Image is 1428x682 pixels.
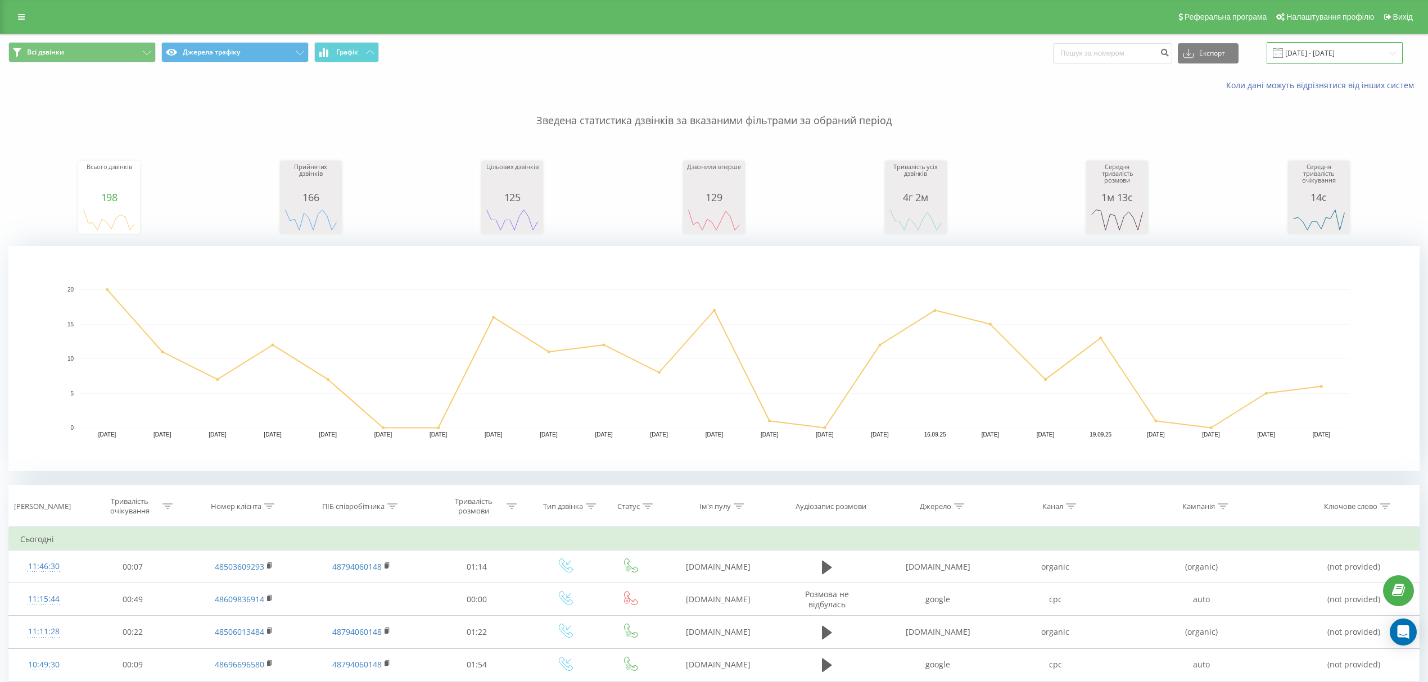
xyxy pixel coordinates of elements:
[662,583,775,616] td: [DOMAIN_NAME]
[81,163,137,192] div: Всього дзвінків
[1289,583,1419,616] td: (not provided)
[879,616,997,648] td: [DOMAIN_NAME]
[98,431,116,438] text: [DATE]
[816,431,834,438] text: [DATE]
[686,203,742,237] div: A chart.
[1089,203,1145,237] div: A chart.
[1226,80,1420,90] a: Коли дані можуть відрізнятися вiд інших систем
[888,203,944,237] svg: A chart.
[1390,619,1417,645] div: Open Intercom Messenger
[422,583,531,616] td: 00:00
[888,163,944,192] div: Тривалість усіх дзвінків
[422,648,531,681] td: 01:54
[997,648,1114,681] td: cpc
[14,502,71,511] div: [PERSON_NAME]
[67,321,74,328] text: 15
[8,42,156,62] button: Всі дзвінки
[78,616,187,648] td: 00:22
[761,431,779,438] text: [DATE]
[1147,431,1165,438] text: [DATE]
[1313,431,1331,438] text: [DATE]
[1289,648,1419,681] td: (not provided)
[1178,43,1239,63] button: Експорт
[879,583,997,616] td: google
[264,431,282,438] text: [DATE]
[699,502,731,511] div: Ім'я пулу
[796,502,866,511] div: Аудіозапис розмови
[650,431,668,438] text: [DATE]
[215,626,264,637] a: 48506013484
[484,163,540,192] div: Цільових дзвінків
[1114,648,1289,681] td: auto
[1257,431,1275,438] text: [DATE]
[871,431,889,438] text: [DATE]
[283,192,339,203] div: 166
[617,502,640,511] div: Статус
[1042,502,1063,511] div: Канал
[1182,502,1215,511] div: Кампанія
[1114,616,1289,648] td: (organic)
[662,648,775,681] td: [DOMAIN_NAME]
[1324,502,1377,511] div: Ключове слово
[879,648,997,681] td: google
[209,431,227,438] text: [DATE]
[1289,616,1419,648] td: (not provided)
[888,192,944,203] div: 4г 2м
[1291,163,1347,192] div: Середня тривалість очікування
[540,431,558,438] text: [DATE]
[153,431,171,438] text: [DATE]
[20,621,67,643] div: 11:11:28
[997,616,1114,648] td: organic
[81,192,137,203] div: 198
[879,551,997,583] td: [DOMAIN_NAME]
[332,561,382,572] a: 48794060148
[543,502,583,511] div: Тип дзвінка
[319,431,337,438] text: [DATE]
[430,431,448,438] text: [DATE]
[920,502,951,511] div: Джерело
[706,431,724,438] text: [DATE]
[78,583,187,616] td: 00:49
[161,42,309,62] button: Джерела трафіку
[215,659,264,670] a: 48696696580
[924,431,946,438] text: 16.09.25
[1202,431,1220,438] text: [DATE]
[20,588,67,610] div: 11:15:44
[100,497,160,516] div: Тривалість очікування
[1286,12,1374,21] span: Налаштування профілю
[314,42,379,62] button: Графік
[70,425,74,431] text: 0
[78,648,187,681] td: 00:09
[81,203,137,237] svg: A chart.
[1089,163,1145,192] div: Середня тривалість розмови
[686,163,742,192] div: Дзвонили вперше
[20,556,67,578] div: 11:46:30
[215,594,264,604] a: 48609836914
[1114,583,1289,616] td: auto
[8,91,1420,128] p: Зведена статистика дзвінків за вказаними фільтрами за обраний період
[332,659,382,670] a: 48794060148
[9,528,1420,551] td: Сьогодні
[422,551,531,583] td: 01:14
[211,502,261,511] div: Номер клієнта
[67,356,74,362] text: 10
[322,502,385,511] div: ПІБ співробітника
[283,203,339,237] svg: A chart.
[982,431,1000,438] text: [DATE]
[1037,431,1055,438] text: [DATE]
[997,551,1114,583] td: organic
[1053,43,1172,63] input: Пошук за номером
[78,551,187,583] td: 00:07
[444,497,504,516] div: Тривалість розмови
[484,203,540,237] svg: A chart.
[1291,203,1347,237] svg: A chart.
[8,246,1420,471] svg: A chart.
[374,431,392,438] text: [DATE]
[484,192,540,203] div: 125
[332,626,382,637] a: 48794060148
